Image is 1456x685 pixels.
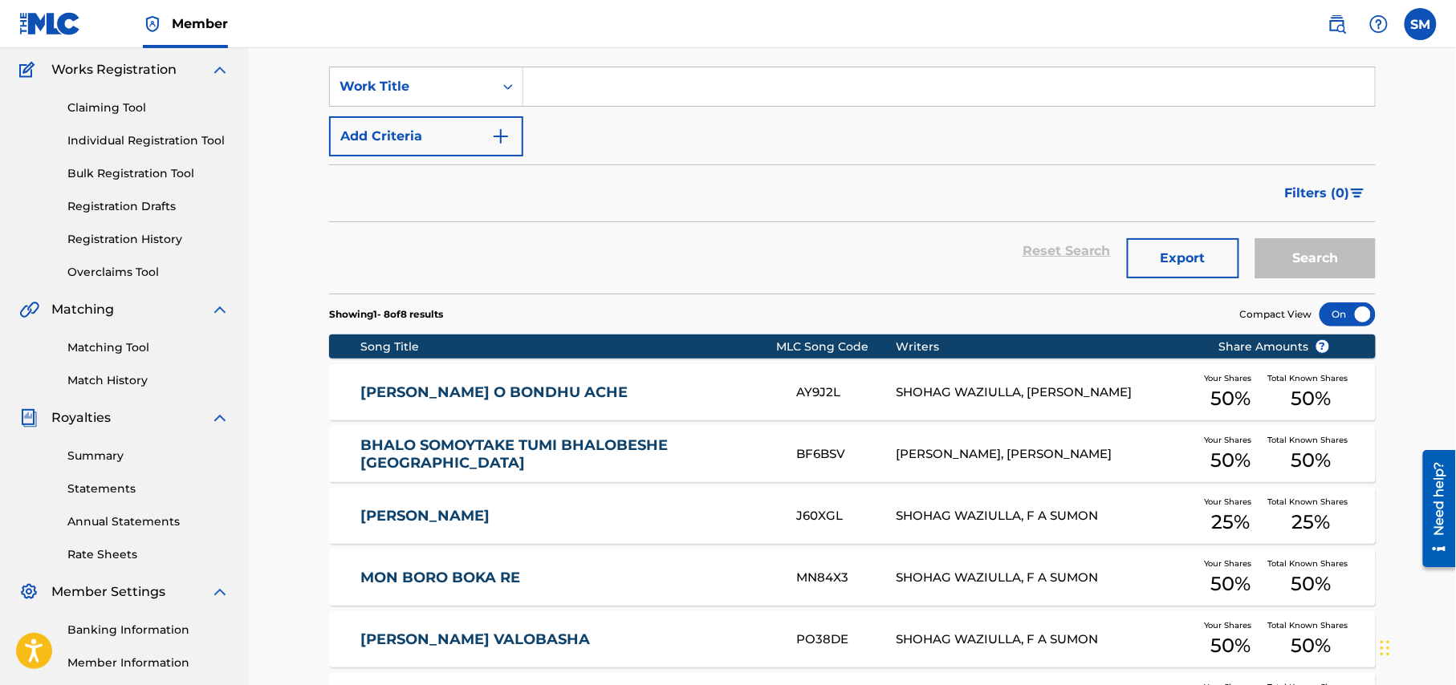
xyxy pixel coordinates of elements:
span: 50 % [1211,384,1251,413]
a: Rate Sheets [67,546,230,563]
span: Your Shares [1204,557,1258,569]
a: Claiming Tool [67,99,230,116]
span: Works Registration [51,60,177,79]
a: Matching Tool [67,339,230,356]
span: Total Known Shares [1268,434,1355,446]
div: SHOHAG WAZIULLA, F A SUMON [896,630,1194,649]
span: ? [1316,340,1329,353]
div: Help [1363,8,1395,40]
span: Your Shares [1204,434,1258,446]
div: MLC Song Code [777,338,897,355]
span: 50 % [1291,569,1332,598]
img: expand [210,60,230,79]
span: 50 % [1291,384,1332,413]
img: filter [1351,188,1364,198]
div: Song Title [360,338,777,355]
div: Work Title [340,77,484,96]
span: Total Known Shares [1268,619,1355,631]
span: 50 % [1211,569,1251,598]
span: Member [172,14,228,33]
div: SHOHAG WAZIULLA, F A SUMON [896,569,1194,587]
img: Member Settings [19,582,39,602]
a: Summary [67,448,230,464]
a: Statements [67,480,230,497]
p: Showing 1 - 8 of 8 results [329,307,443,322]
span: 50 % [1211,446,1251,475]
a: Annual Statements [67,513,230,530]
span: 50 % [1211,631,1251,660]
iframe: Chat Widget [1376,608,1456,685]
span: Matching [51,300,114,319]
button: Add Criteria [329,116,523,156]
div: Drag [1381,624,1390,672]
div: AY9J2L [796,383,896,402]
span: 50 % [1291,631,1332,660]
div: PO38DE [796,630,896,649]
img: expand [210,582,230,602]
iframe: Resource Center [1411,444,1456,574]
a: [PERSON_NAME] O BONDHU ACHE [360,383,775,402]
a: [PERSON_NAME] [360,507,775,525]
a: Registration Drafts [67,198,230,215]
div: [PERSON_NAME], [PERSON_NAME] [896,445,1194,464]
img: expand [210,300,230,319]
a: [PERSON_NAME] VALOBASHA [360,630,775,649]
a: Registration History [67,231,230,248]
span: Share Amounts [1219,338,1330,355]
img: help [1369,14,1389,34]
span: 50 % [1291,446,1332,475]
span: Compact View [1240,307,1312,322]
div: MN84X3 [796,569,896,587]
span: Total Known Shares [1268,557,1355,569]
div: User Menu [1405,8,1437,40]
div: SHOHAG WAZIULLA, F A SUMON [896,507,1194,525]
a: Match History [67,372,230,389]
a: Member Information [67,655,230,671]
a: Individual Registration Tool [67,132,230,149]
a: Public Search [1321,8,1353,40]
img: Top Rightsholder [143,14,162,34]
a: Overclaims Tool [67,264,230,281]
span: Your Shares [1204,372,1258,384]
a: MON BORO BOKA RE [360,569,775,587]
button: Filters (0) [1275,173,1376,213]
div: SHOHAG WAZIULLA, [PERSON_NAME] [896,383,1194,402]
form: Search Form [329,67,1376,294]
div: BF6BSV [796,445,896,464]
div: J60XGL [796,507,896,525]
span: Filters ( 0 ) [1285,184,1350,203]
span: Total Known Shares [1268,496,1355,508]
img: MLC Logo [19,12,81,35]
span: Total Known Shares [1268,372,1355,384]
span: 25 % [1212,508,1251,537]
span: 25 % [1292,508,1331,537]
img: 9d2ae6d4665cec9f34b9.svg [491,127,510,146]
img: Matching [19,300,39,319]
a: Bulk Registration Tool [67,165,230,182]
img: search [1328,14,1347,34]
span: Your Shares [1204,619,1258,631]
img: Works Registration [19,60,40,79]
button: Export [1127,238,1239,278]
img: expand [210,408,230,428]
span: Royalties [51,408,111,428]
div: Writers [896,338,1194,355]
span: Your Shares [1204,496,1258,508]
span: Member Settings [51,582,165,602]
img: Royalties [19,408,39,428]
a: Banking Information [67,622,230,638]
a: BHALO SOMOYTAKE TUMI BHALOBESHE [GEOGRAPHIC_DATA] [360,436,775,472]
